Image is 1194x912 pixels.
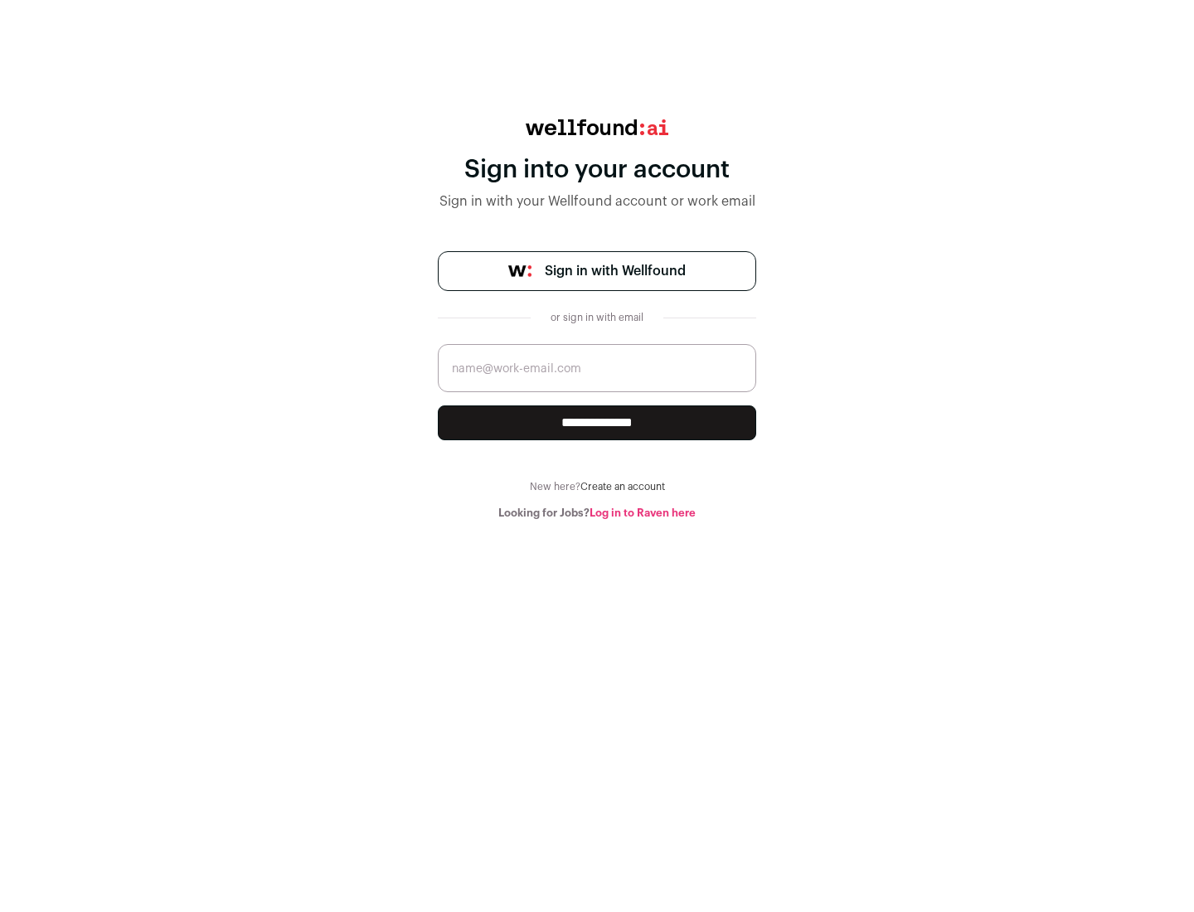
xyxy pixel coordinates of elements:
[438,507,756,520] div: Looking for Jobs?
[508,265,531,277] img: wellfound-symbol-flush-black-fb3c872781a75f747ccb3a119075da62bfe97bd399995f84a933054e44a575c4.png
[590,507,696,518] a: Log in to Raven here
[438,480,756,493] div: New here?
[545,261,686,281] span: Sign in with Wellfound
[438,155,756,185] div: Sign into your account
[438,192,756,211] div: Sign in with your Wellfound account or work email
[438,344,756,392] input: name@work-email.com
[580,482,665,492] a: Create an account
[438,251,756,291] a: Sign in with Wellfound
[526,119,668,135] img: wellfound:ai
[544,311,650,324] div: or sign in with email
